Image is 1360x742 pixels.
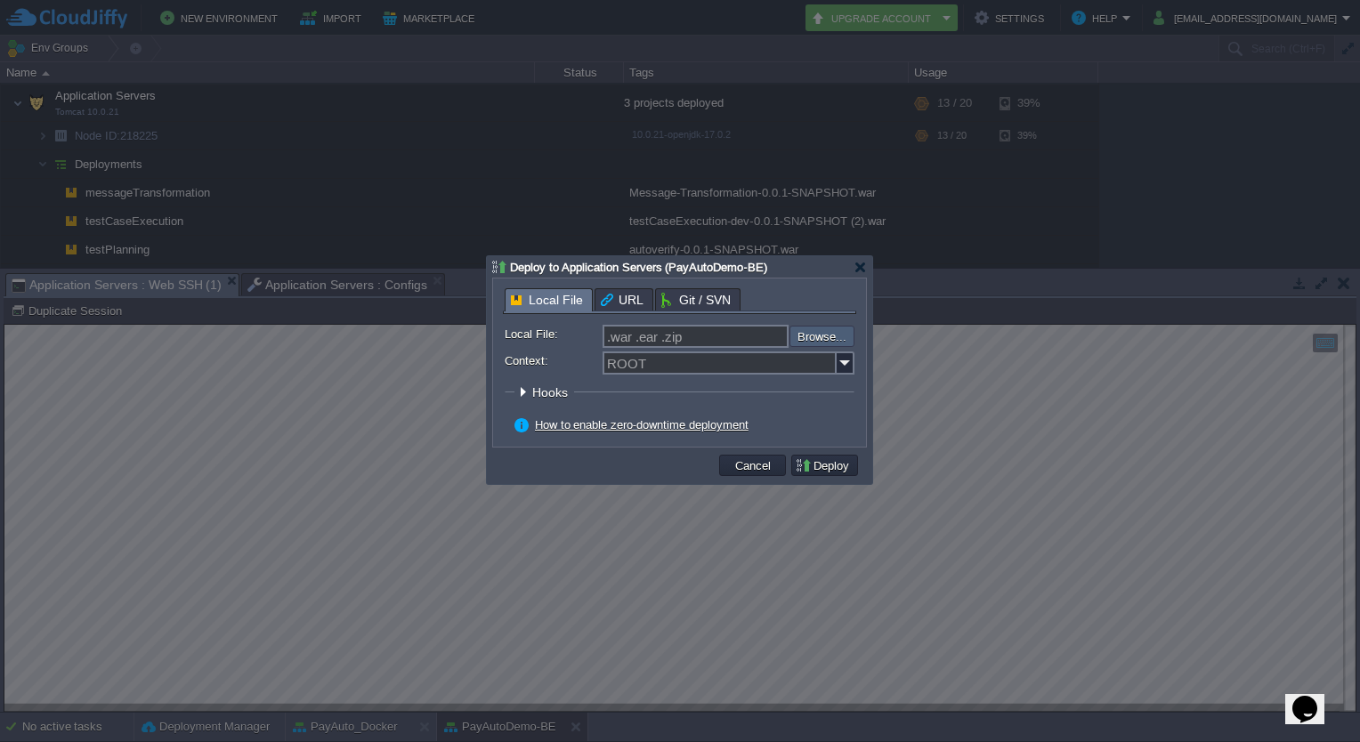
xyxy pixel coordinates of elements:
span: Hooks [532,385,572,399]
span: Local File [511,289,583,311]
label: Local File: [505,325,601,343]
button: Cancel [730,457,776,473]
a: How to enable zero-downtime deployment [535,418,749,431]
iframe: chat widget [1285,671,1342,724]
span: Deploy to Application Servers (PayAutoDemo-BE) [510,261,767,274]
label: Context: [505,351,601,370]
span: URL [601,289,644,311]
button: Deploy [795,457,854,473]
span: Git / SVN [661,289,731,311]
